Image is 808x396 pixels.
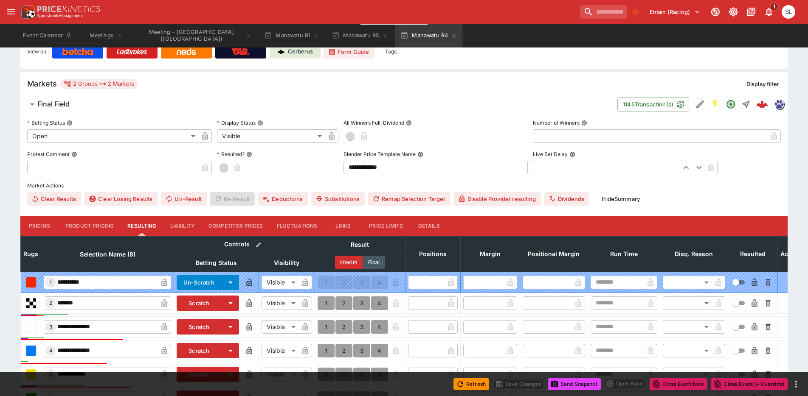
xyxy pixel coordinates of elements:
[121,216,163,236] button: Resulting
[62,48,93,55] img: Betcha
[318,296,335,310] button: 1
[318,344,335,357] button: 1
[262,320,298,334] div: Visible
[311,192,365,206] button: Substitutions
[645,5,705,19] button: Select Tenant
[335,296,352,310] button: 2
[597,192,645,206] button: HideSummary
[406,120,412,126] button: All Winners Full-Dividend
[161,192,206,206] button: Un-Result
[353,296,370,310] button: 3
[604,378,646,390] div: split button
[257,120,263,126] button: Display Status
[79,24,133,47] button: Meetings
[48,348,54,354] span: 4
[48,324,54,330] span: 3
[417,151,423,157] button: Blender Price Template Name
[246,151,252,157] button: Resulted?
[708,97,723,112] button: SGM Enabled
[37,6,100,12] img: PriceKinetics
[756,98,768,110] img: logo-cerberus--red.svg
[743,4,759,20] button: Documentation
[262,368,298,381] div: Visible
[270,216,324,236] button: Fluctuations
[741,77,784,91] button: Display filter
[362,216,410,236] button: Price Limits
[693,97,708,112] button: Edit Detail
[258,192,308,206] button: Deductions
[27,129,198,143] div: Open
[163,216,202,236] button: Liability
[210,192,255,206] span: Re-Result
[774,100,784,109] img: grnz
[460,236,520,272] th: Margin
[628,5,642,19] button: No Bookmarks
[177,48,196,55] img: Neds
[27,45,49,59] label: View on :
[343,119,404,126] p: All Winners Full-Dividend
[454,192,541,206] button: Disable Provider resulting
[262,344,298,357] div: Visible
[368,192,450,206] button: Remap Selection Target
[533,119,580,126] p: Number of Winners
[353,320,370,334] button: 3
[27,79,57,89] h5: Markets
[353,368,370,381] button: 3
[371,344,388,357] button: 4
[324,216,362,236] button: Links
[395,24,462,47] button: Manawatu R4
[343,151,416,158] p: Blender Price Template Name
[335,256,363,269] button: Interim
[327,24,394,47] button: Manawatu R5
[580,5,627,19] input: search
[726,4,741,20] button: Toggle light/dark mode
[67,120,73,126] button: Betting Status
[262,276,298,289] div: Visible
[253,239,264,250] button: Bulk edit
[135,24,257,47] button: Meeting - Manawatu (NZ)
[405,236,460,272] th: Positions
[544,192,589,206] button: Dividends
[588,236,660,272] th: Run Time
[324,45,374,59] a: Form Guide
[19,3,36,20] img: PriceKinetics Logo
[59,216,121,236] button: Product Pricing
[217,119,256,126] p: Display Status
[371,368,388,381] button: 4
[259,24,325,47] button: Manawatu R1
[660,236,728,272] th: Disq. Reason
[27,151,70,158] p: Protest Comment
[177,367,222,382] button: Scratch
[708,4,723,20] button: Connected to PK
[363,256,385,269] button: Final
[782,5,795,19] div: Singa Livett
[27,119,65,126] p: Betting Status
[728,236,777,272] th: Resulted
[453,378,489,390] button: Refresh
[71,151,77,157] button: Protest Comment
[21,236,41,272] th: Rugs
[288,47,313,56] p: Cerberus
[650,378,707,390] button: Close Event Now
[791,379,801,389] button: more
[754,96,771,113] a: 5da7e0c1-4616-43f7-b26e-91d86f095dea
[318,368,335,381] button: 1
[20,216,59,236] button: Pricing
[278,48,284,55] img: Cerberus
[174,236,315,253] th: Controls
[723,97,738,112] button: Open
[37,100,70,109] h6: Final Field
[315,236,405,253] th: Result
[371,296,388,310] button: 4
[385,45,398,59] label: Tags:
[232,48,250,55] img: TabNZ
[186,258,246,268] span: Betting Status
[177,343,222,358] button: Scratch
[410,216,448,236] button: Details
[27,179,781,192] label: Market Actions
[779,3,798,21] button: Singa Livett
[202,216,270,236] button: Competitor Prices
[756,98,768,110] div: 5da7e0c1-4616-43f7-b26e-91d86f095dea
[262,296,298,310] div: Visible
